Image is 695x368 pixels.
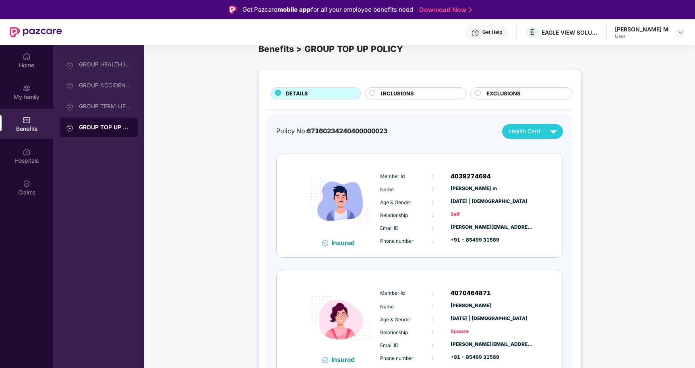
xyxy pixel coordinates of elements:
[451,328,534,335] div: Spouse
[259,42,581,56] div: Benefits > GROUP TOP UP POLICY
[79,82,131,89] div: GROUP ACCIDENTAL INSURANCE
[23,84,31,92] img: svg+xml;base64,PHN2ZyB3aWR0aD0iMjAiIGhlaWdodD0iMjAiIHZpZXdCb3g9IjAgMCAyMCAyMCIgZmlsbD0ibm9uZSIgeG...
[469,6,472,14] img: Stroke
[451,315,534,323] div: [DATE] | [DEMOGRAPHIC_DATA]
[451,354,534,361] div: +91 - 85499 31569
[307,127,387,135] span: 67160234240400000023
[380,238,414,244] span: Phone number
[615,25,668,33] div: [PERSON_NAME] M
[380,186,394,192] span: Name
[431,316,433,323] span: :
[380,316,412,323] span: Age & Gender
[23,148,31,156] img: svg+xml;base64,PHN2ZyBpZD0iSG9zcGl0YWxzIiB4bWxucz0iaHR0cDovL3d3dy53My5vcmcvMjAwMC9zdmciIHdpZHRoPS...
[380,173,405,179] span: Member Id
[530,27,535,37] span: E
[79,123,131,131] div: GROUP TOP UP POLICY
[451,211,534,218] div: Self
[431,224,433,231] span: :
[66,103,74,111] img: svg+xml;base64,PHN2ZyB3aWR0aD0iMjAiIGhlaWdodD0iMjAiIHZpZXdCb3g9IjAgMCAyMCAyMCIgZmlsbD0ibm9uZSIgeG...
[451,236,534,244] div: +91 - 85499 31569
[677,29,684,35] img: svg+xml;base64,PHN2ZyBpZD0iRHJvcGRvd24tMzJ4MzIiIHhtbG5zPSJodHRwOi8vd3d3LnczLm9yZy8yMDAwL3N2ZyIgd2...
[276,126,387,136] div: Policy No:
[79,103,131,110] div: GROUP TERM LIFE INSURANCE
[381,89,414,98] span: INCLUSIONS
[451,302,534,310] div: [PERSON_NAME]
[431,198,433,205] span: :
[419,6,470,14] a: Download Now
[66,82,74,90] img: svg+xml;base64,PHN2ZyB3aWR0aD0iMjAiIGhlaWdodD0iMjAiIHZpZXdCb3g9IjAgMCAyMCAyMCIgZmlsbD0ibm9uZSIgeG...
[451,185,534,192] div: [PERSON_NAME] m
[322,357,328,363] img: svg+xml;base64,PHN2ZyB4bWxucz0iaHR0cDovL3d3dy53My5vcmcvMjAwMC9zdmciIHdpZHRoPSIxNiIgaGVpZ2h0PSIxNi...
[451,223,534,231] div: [PERSON_NAME][EMAIL_ADDRESS][DOMAIN_NAME]
[431,354,433,361] span: :
[304,163,379,238] img: icon
[451,341,534,348] div: [PERSON_NAME][EMAIL_ADDRESS][DOMAIN_NAME]
[380,212,408,218] span: Relationship
[542,29,598,36] div: EAGLE VIEW SOLUTIONS PRIVATE LIMITED
[304,281,379,356] img: icon
[380,290,405,296] span: Member Id
[509,127,540,136] span: Health Card
[380,225,399,231] span: Email ID
[502,124,563,139] button: Health Card
[66,124,74,132] img: svg+xml;base64,PHN2ZyB3aWR0aD0iMjAiIGhlaWdodD0iMjAiIHZpZXdCb3g9IjAgMCAyMCAyMCIgZmlsbD0ibm9uZSIgeG...
[546,124,561,139] img: svg+xml;base64,PHN2ZyB4bWxucz0iaHR0cDovL3d3dy53My5vcmcvMjAwMC9zdmciIHZpZXdCb3g9IjAgMCAyNCAyNCIgd2...
[431,289,433,296] span: :
[277,6,311,13] strong: mobile app
[380,329,408,335] span: Relationship
[331,239,360,247] div: Insured
[23,180,31,188] img: svg+xml;base64,PHN2ZyBpZD0iQ2xhaW0iIHhtbG5zPSJodHRwOi8vd3d3LnczLm9yZy8yMDAwL3N2ZyIgd2lkdGg9IjIwIi...
[431,172,433,179] span: :
[431,211,433,218] span: :
[322,240,328,246] img: svg+xml;base64,PHN2ZyB4bWxucz0iaHR0cDovL3d3dy53My5vcmcvMjAwMC9zdmciIHdpZHRoPSIxNiIgaGVpZ2h0PSIxNi...
[23,52,31,60] img: svg+xml;base64,PHN2ZyBpZD0iSG9tZSIgeG1sbnM9Imh0dHA6Ly93d3cudzMub3JnLzIwMDAvc3ZnIiB3aWR0aD0iMjAiIG...
[486,89,521,98] span: EXCLUSIONS
[431,303,433,310] span: :
[431,237,433,244] span: :
[286,89,308,98] span: DETAILS
[431,186,433,192] span: :
[380,342,399,348] span: Email ID
[380,304,394,310] span: Name
[431,341,433,348] span: :
[380,355,414,361] span: Phone number
[242,5,413,14] div: Get Pazcare for all your employee benefits need
[471,29,479,37] img: svg+xml;base64,PHN2ZyBpZD0iSGVscC0zMngzMiIgeG1sbnM9Imh0dHA6Ly93d3cudzMub3JnLzIwMDAvc3ZnIiB3aWR0aD...
[431,329,433,335] span: :
[615,33,668,39] div: User
[451,198,534,205] div: [DATE] | [DEMOGRAPHIC_DATA]
[10,27,62,37] img: New Pazcare Logo
[23,116,31,124] img: svg+xml;base64,PHN2ZyBpZD0iQmVuZWZpdHMiIHhtbG5zPSJodHRwOi8vd3d3LnczLm9yZy8yMDAwL3N2ZyIgd2lkdGg9Ij...
[79,61,131,68] div: GROUP HEALTH INSURANCE
[66,61,74,69] img: svg+xml;base64,PHN2ZyB3aWR0aD0iMjAiIGhlaWdodD0iMjAiIHZpZXdCb3g9IjAgMCAyMCAyMCIgZmlsbD0ibm9uZSIgeG...
[380,199,412,205] span: Age & Gender
[229,6,237,14] img: Logo
[331,356,360,364] div: Insured
[451,288,534,298] div: 4070464871
[451,172,534,181] div: 4039274694
[482,29,502,35] div: Get Help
